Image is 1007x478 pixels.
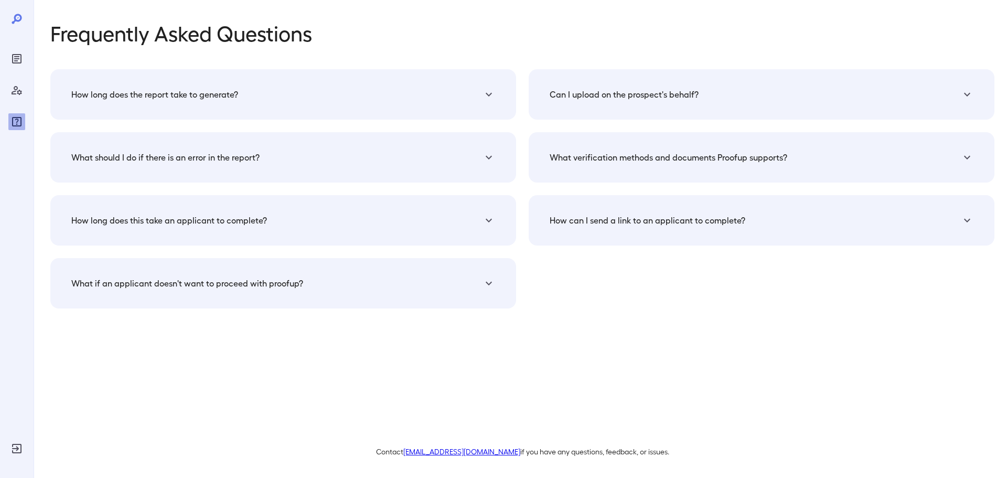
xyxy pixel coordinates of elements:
div: Can I upload on the prospect's behalf? [541,82,982,107]
div: How can I send a link to an applicant to complete? [541,208,982,233]
h5: How long does the report take to generate? [71,88,238,101]
p: Contact if you have any questions, feedback, or issues. [50,447,994,457]
div: Manage Users [8,82,25,99]
div: FAQ [8,113,25,130]
h5: How long does this take an applicant to complete? [71,214,267,227]
h5: What verification methods and documents Proofup supports? [550,151,787,164]
div: Log Out [8,440,25,457]
h5: Can I upload on the prospect's behalf? [550,88,699,101]
div: What if an applicant doesn't want to proceed with proofup? [63,271,504,296]
h5: What if an applicant doesn't want to proceed with proofup? [71,277,303,290]
h5: How can I send a link to an applicant to complete? [550,214,745,227]
h5: What should I do if there is an error in the report? [71,151,260,164]
div: How long does this take an applicant to complete? [63,208,504,233]
div: What should I do if there is an error in the report? [63,145,504,170]
a: [EMAIL_ADDRESS][DOMAIN_NAME] [403,447,520,456]
div: Reports [8,50,25,67]
div: How long does the report take to generate? [63,82,504,107]
div: What verification methods and documents Proofup supports? [541,145,982,170]
p: Frequently Asked Questions [50,21,994,44]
